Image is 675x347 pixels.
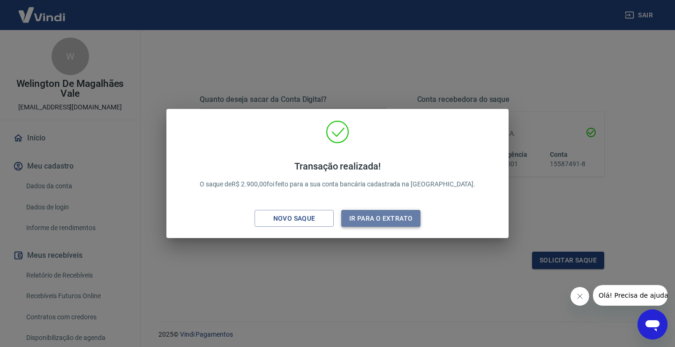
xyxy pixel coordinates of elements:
span: Olá! Precisa de ajuda? [6,7,79,14]
p: O saque de R$ 2.900,00 foi feito para a sua conta bancária cadastrada na [GEOGRAPHIC_DATA]. [200,161,476,189]
button: Ir para o extrato [341,210,420,227]
iframe: Botão para abrir a janela de mensagens [637,309,667,339]
div: Novo saque [262,213,327,224]
h4: Transação realizada! [200,161,476,172]
iframe: Fechar mensagem [570,287,589,306]
iframe: Mensagem da empresa [593,285,667,306]
button: Novo saque [255,210,334,227]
